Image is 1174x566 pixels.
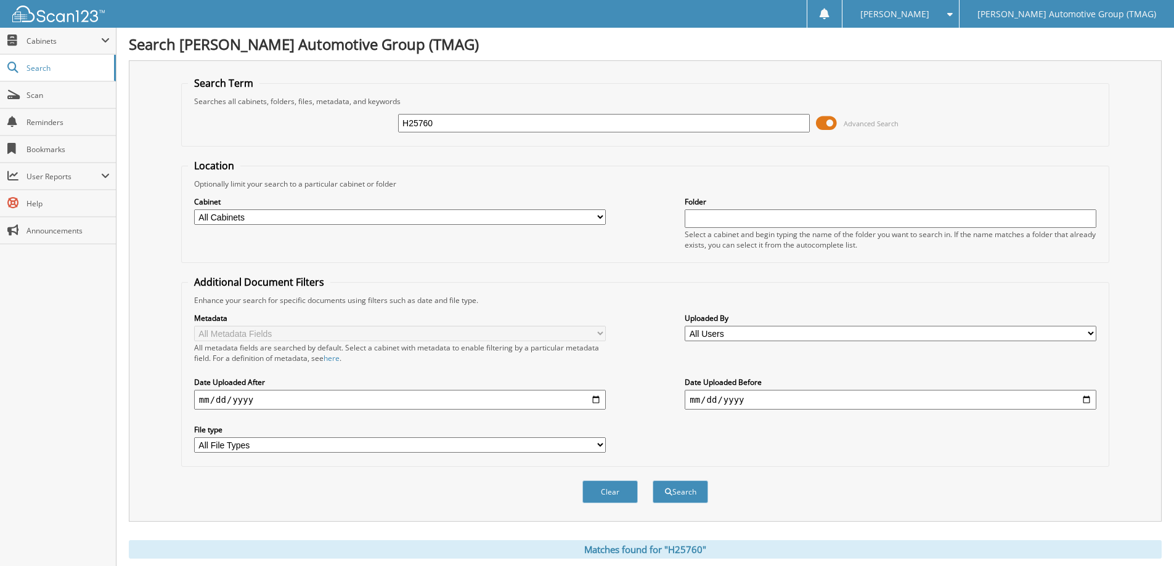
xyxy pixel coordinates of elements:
[26,171,101,182] span: User Reports
[26,117,110,127] span: Reminders
[685,390,1096,410] input: end
[977,10,1156,18] span: [PERSON_NAME] Automotive Group (TMAG)
[26,63,108,73] span: Search
[194,342,606,363] div: All metadata fields are searched by default. Select a cabinet with metadata to enable filtering b...
[685,313,1096,323] label: Uploaded By
[860,10,929,18] span: [PERSON_NAME]
[26,36,101,46] span: Cabinets
[129,34,1162,54] h1: Search [PERSON_NAME] Automotive Group (TMAG)
[844,119,899,128] span: Advanced Search
[194,196,606,207] label: Cabinet
[129,540,1162,559] div: Matches found for "H25760"
[188,76,259,90] legend: Search Term
[653,480,708,503] button: Search
[26,198,110,209] span: Help
[194,424,606,435] label: File type
[194,313,606,323] label: Metadata
[188,179,1103,189] div: Optionally limit your search to a particular cabinet or folder
[188,295,1103,305] div: Enhance your search for specific documents using filters such as date and file type.
[188,159,240,172] legend: Location
[685,229,1096,250] div: Select a cabinet and begin typing the name of the folder you want to search in. If the name match...
[26,225,110,236] span: Announcements
[685,377,1096,387] label: Date Uploaded Before
[12,6,105,22] img: scan123-logo-white.svg
[188,275,330,289] legend: Additional Document Filters
[194,390,606,410] input: start
[26,144,110,155] span: Bookmarks
[188,96,1103,107] div: Searches all cabinets, folders, files, metadata, and keywords
[194,377,606,387] label: Date Uploaded After
[582,480,638,503] button: Clear
[685,196,1096,207] label: Folder
[324,353,340,363] a: here
[26,90,110,100] span: Scan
